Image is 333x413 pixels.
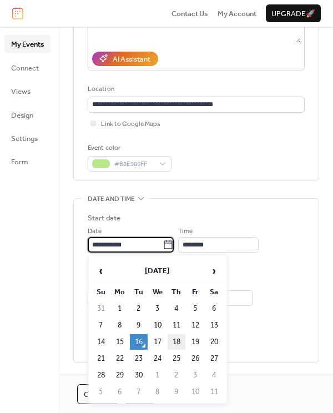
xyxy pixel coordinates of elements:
[149,301,167,316] td: 3
[88,194,135,205] span: Date and time
[92,284,110,300] th: Su
[205,351,223,366] td: 27
[186,284,204,300] th: Fr
[113,54,150,65] div: AI Assistant
[178,226,193,237] span: Time
[111,259,204,283] th: [DATE]
[4,106,51,124] a: Design
[130,351,148,366] td: 23
[149,284,167,300] th: We
[84,389,113,400] span: Cancel
[111,367,129,383] td: 29
[11,86,31,97] span: Views
[130,301,148,316] td: 2
[11,63,39,74] span: Connect
[130,367,148,383] td: 30
[4,129,51,147] a: Settings
[149,318,167,333] td: 10
[149,351,167,366] td: 24
[11,157,28,168] span: Form
[111,334,129,350] td: 15
[205,334,223,350] td: 20
[205,284,223,300] th: Sa
[92,334,110,350] td: 14
[186,318,204,333] td: 12
[92,52,158,66] button: AI Assistant
[130,334,148,350] td: 16
[130,384,148,400] td: 7
[77,384,119,404] button: Cancel
[186,301,204,316] td: 5
[168,367,185,383] td: 2
[171,8,208,19] a: Contact Us
[266,4,321,22] button: Upgrade🚀
[186,351,204,366] td: 26
[168,334,185,350] td: 18
[93,260,109,282] span: ‹
[11,110,33,121] span: Design
[206,260,223,282] span: ›
[205,318,223,333] td: 13
[186,334,204,350] td: 19
[111,384,129,400] td: 6
[88,213,120,224] div: Start date
[111,284,129,300] th: Mo
[205,384,223,400] td: 11
[149,384,167,400] td: 8
[149,367,167,383] td: 1
[12,7,23,19] img: logo
[92,318,110,333] td: 7
[88,226,102,237] span: Date
[111,318,129,333] td: 8
[205,301,223,316] td: 6
[168,284,185,300] th: Th
[130,284,148,300] th: Tu
[271,8,315,19] span: Upgrade 🚀
[92,301,110,316] td: 31
[88,143,169,154] div: Event color
[168,318,185,333] td: 11
[111,351,129,366] td: 22
[92,384,110,400] td: 5
[149,334,167,350] td: 17
[92,367,110,383] td: 28
[4,35,51,53] a: My Events
[168,351,185,366] td: 25
[101,119,160,130] span: Link to Google Maps
[130,318,148,333] td: 9
[205,367,223,383] td: 4
[114,159,154,170] span: #B8E986FF
[11,39,44,50] span: My Events
[88,84,302,95] div: Location
[4,59,51,77] a: Connect
[168,301,185,316] td: 4
[218,8,256,19] a: My Account
[186,367,204,383] td: 3
[186,384,204,400] td: 10
[11,133,38,144] span: Settings
[4,82,51,100] a: Views
[168,384,185,400] td: 9
[4,153,51,170] a: Form
[92,351,110,366] td: 21
[111,301,129,316] td: 1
